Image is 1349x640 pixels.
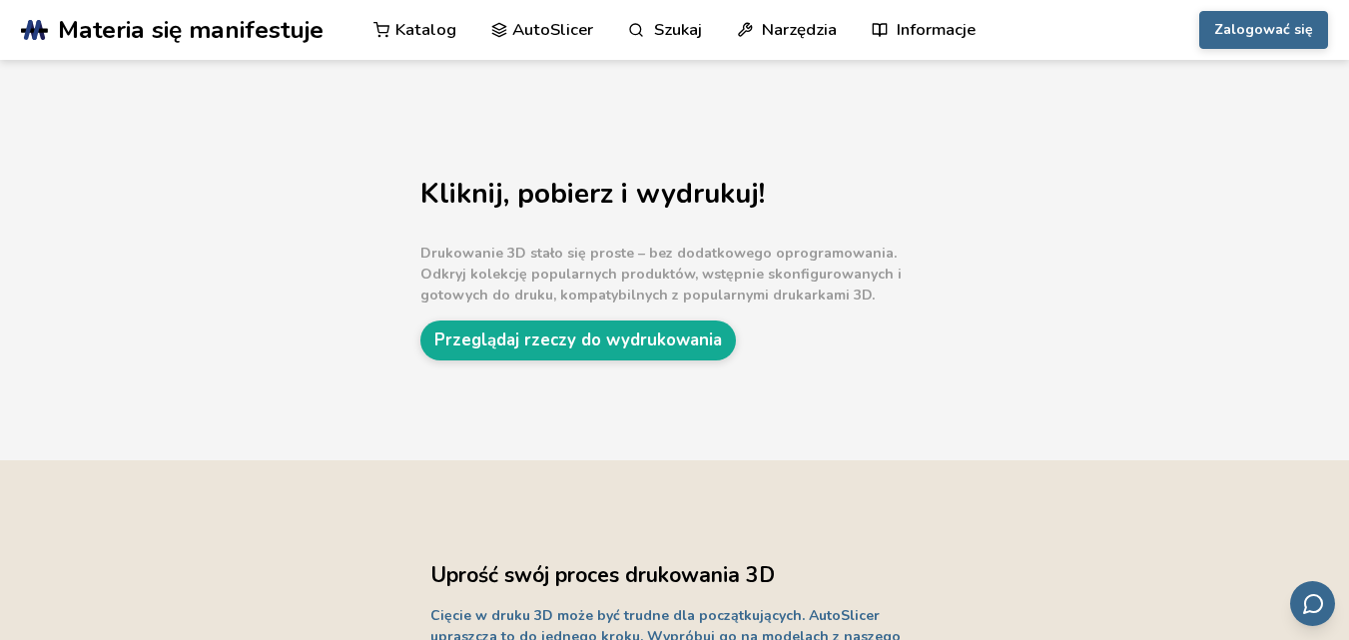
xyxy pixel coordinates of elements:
[512,18,593,41] font: AutoSlicer
[395,18,456,41] font: Katalog
[430,561,775,589] font: Uprość swój proces drukowania 3D
[420,175,765,213] font: Kliknij, pobierz i wydrukuj!
[762,18,837,41] font: Narzędzia
[420,320,736,359] a: Przeglądaj rzeczy do wydrukowania
[897,18,976,41] font: Informacje
[434,328,722,351] font: Przeglądaj rzeczy do wydrukowania
[1290,581,1335,626] button: Wyślij opinię e-mailem
[654,18,702,41] font: Szukaj
[1199,11,1328,49] button: Zalogować się
[420,244,902,305] font: Drukowanie 3D stało się proste – bez dodatkowego oprogramowania. Odkryj kolekcję popularnych prod...
[58,13,324,47] font: Materia się manifestuje
[1214,20,1313,39] font: Zalogować się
